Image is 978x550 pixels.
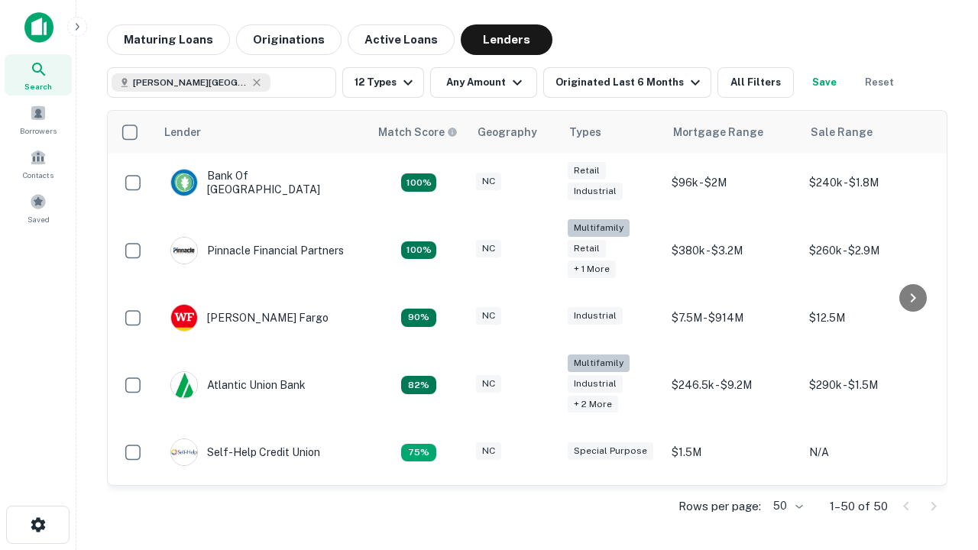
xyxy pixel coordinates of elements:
div: Industrial [568,183,623,200]
img: picture [171,305,197,331]
button: Originations [236,24,342,55]
span: Search [24,80,52,92]
td: $290k - $1.5M [802,347,939,424]
div: Multifamily [568,219,630,237]
img: picture [171,439,197,465]
img: picture [171,238,197,264]
div: Mortgage Range [673,123,763,141]
td: $380k - $3.2M [664,212,802,289]
td: $12.5M [802,289,939,347]
div: Bank Of [GEOGRAPHIC_DATA] [170,169,354,196]
th: Capitalize uses an advanced AI algorithm to match your search with the best lender. The match sco... [369,111,468,154]
div: Atlantic Union Bank [170,371,306,399]
div: Special Purpose [568,442,653,460]
a: Search [5,54,72,95]
th: Types [560,111,664,154]
button: Active Loans [348,24,455,55]
p: Rows per page: [678,497,761,516]
button: Any Amount [430,67,537,98]
div: Matching Properties: 12, hasApolloMatch: undefined [401,309,436,327]
a: Saved [5,187,72,228]
div: Industrial [568,375,623,393]
div: Matching Properties: 24, hasApolloMatch: undefined [401,241,436,260]
div: Retail [568,162,606,180]
td: $96k - $2M [664,154,802,212]
img: capitalize-icon.png [24,12,53,43]
button: Save your search to get updates of matches that match your search criteria. [800,67,849,98]
td: $1.5M [664,423,802,481]
div: Retail [568,240,606,257]
img: picture [171,170,197,196]
td: N/A [802,423,939,481]
th: Geography [468,111,560,154]
div: Matching Properties: 14, hasApolloMatch: undefined [401,173,436,192]
div: Matching Properties: 10, hasApolloMatch: undefined [401,444,436,462]
span: [PERSON_NAME][GEOGRAPHIC_DATA], [GEOGRAPHIC_DATA] [133,76,248,89]
th: Sale Range [802,111,939,154]
div: Lender [164,123,201,141]
iframe: Chat Widget [902,428,978,501]
th: Lender [155,111,369,154]
td: $246.5k - $9.2M [664,347,802,424]
div: 50 [767,495,805,517]
button: 12 Types [342,67,424,98]
span: Contacts [23,169,53,181]
a: Borrowers [5,99,72,140]
button: Originated Last 6 Months [543,67,711,98]
div: Multifamily [568,354,630,372]
div: Types [569,123,601,141]
span: Borrowers [20,125,57,137]
button: All Filters [717,67,794,98]
div: NC [476,375,501,393]
div: + 1 more [568,260,616,278]
div: Geography [478,123,537,141]
div: [PERSON_NAME] Fargo [170,304,329,332]
div: NC [476,307,501,325]
a: Contacts [5,143,72,184]
th: Mortgage Range [664,111,802,154]
button: Reset [855,67,904,98]
button: Maturing Loans [107,24,230,55]
td: $240k - $1.8M [802,154,939,212]
div: Industrial [568,307,623,325]
div: Pinnacle Financial Partners [170,237,344,264]
button: Lenders [461,24,552,55]
td: $7.5M - $914M [664,289,802,347]
div: NC [476,173,501,190]
h6: Match Score [378,124,455,141]
div: Self-help Credit Union [170,438,320,466]
div: NC [476,240,501,257]
p: 1–50 of 50 [830,497,888,516]
span: Saved [28,213,50,225]
div: Sale Range [811,123,873,141]
div: Matching Properties: 11, hasApolloMatch: undefined [401,376,436,394]
td: $260k - $2.9M [802,212,939,289]
div: NC [476,442,501,460]
div: Originated Last 6 Months [555,73,704,92]
div: + 2 more [568,396,618,413]
div: Capitalize uses an advanced AI algorithm to match your search with the best lender. The match sco... [378,124,458,141]
img: picture [171,372,197,398]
